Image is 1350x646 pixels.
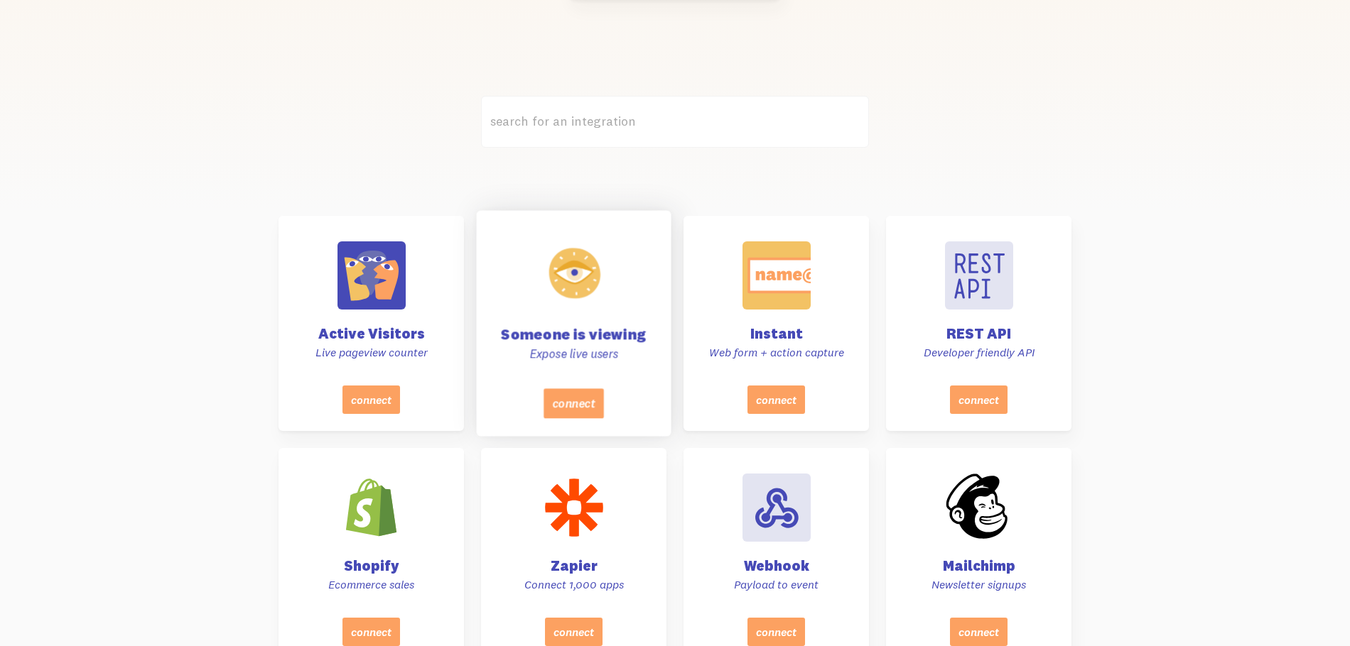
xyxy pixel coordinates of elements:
button: connect [342,617,400,645]
p: Newsletter signups [903,577,1054,592]
p: Live pageview counter [296,345,447,360]
h4: Instant [701,327,852,341]
p: Developer friendly API [903,345,1054,360]
label: search for an integration [481,96,869,148]
button: connect [544,388,604,418]
p: Web form + action capture [701,345,852,360]
h4: Active Visitors [296,327,447,341]
p: Expose live users [495,346,654,361]
h4: REST API [903,327,1054,341]
button: connect [950,617,1008,645]
button: connect [747,617,805,645]
h4: Webhook [701,559,852,573]
a: REST API Developer friendly API connect [886,216,1071,431]
button: connect [747,385,805,414]
p: Connect 1,000 apps [498,577,649,592]
button: connect [950,385,1008,414]
p: Ecommerce sales [296,577,447,592]
h4: Shopify [296,559,447,573]
a: Instant Web form + action capture connect [684,216,869,431]
p: Payload to event [701,577,852,592]
a: Someone is viewing Expose live users connect [476,210,671,436]
h4: Someone is viewing [495,327,654,341]
h4: Mailchimp [903,559,1054,573]
button: connect [545,617,603,645]
a: Active Visitors Live pageview counter connect [279,216,464,431]
button: connect [342,385,400,414]
h4: Zapier [498,559,649,573]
